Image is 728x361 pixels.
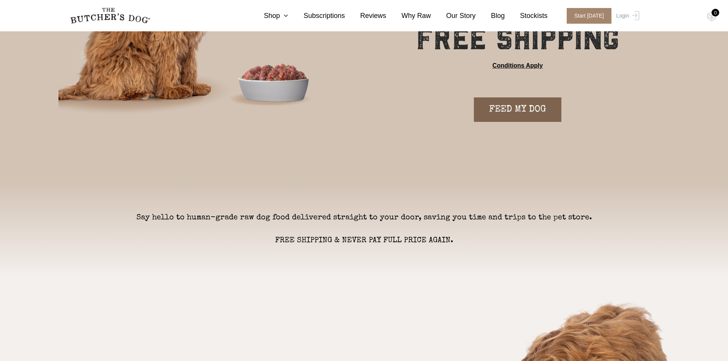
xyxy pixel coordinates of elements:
div: 0 [712,9,719,16]
a: Conditions Apply [493,61,543,70]
a: Subscriptions [288,11,345,21]
a: FEED MY DOG [474,97,561,122]
img: TBD_Cart-Empty.png [707,11,717,21]
a: Our Story [431,11,476,21]
a: Stockists [505,11,548,21]
a: Reviews [345,11,386,21]
a: Start [DATE] [559,8,615,24]
a: Shop [248,11,288,21]
a: Blog [476,11,505,21]
a: Login [614,8,639,24]
span: Start [DATE] [567,8,612,24]
a: Why Raw [386,11,431,21]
